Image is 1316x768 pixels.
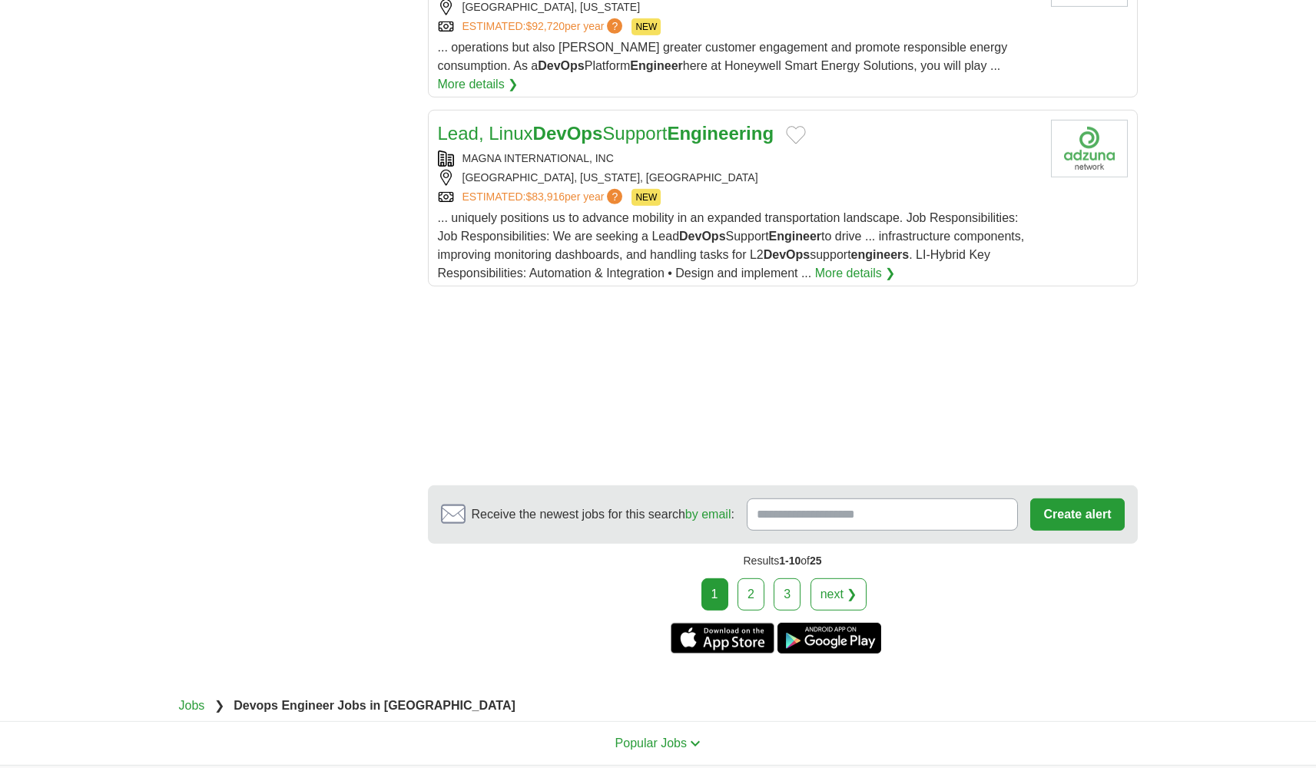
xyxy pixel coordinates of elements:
[607,18,622,34] span: ?
[810,578,867,611] a: next ❯
[428,544,1138,578] div: Results of
[438,41,1008,72] span: ... operations but also [PERSON_NAME] greater customer engagement and promote responsible energy ...
[438,211,1025,280] span: ... uniquely positions us to advance mobility in an expanded transportation landscape. Job Respon...
[630,59,682,72] strong: Engineer
[438,123,774,144] a: Lead, LinuxDevOpsSupportEngineering
[777,623,881,654] a: Get the Android app
[234,699,515,712] strong: Devops Engineer Jobs in [GEOGRAPHIC_DATA]
[851,248,910,261] strong: engineers
[774,578,801,611] a: 3
[179,699,205,712] a: Jobs
[438,151,1039,167] div: MAGNA INTERNATIONAL, INC
[685,508,731,521] a: by email
[764,248,810,261] strong: DevOps
[690,740,701,747] img: toggle icon
[538,59,584,72] strong: DevOps
[462,18,626,35] a: ESTIMATED:$92,720per year?
[462,189,626,206] a: ESTIMATED:$83,916per year?
[525,190,565,203] span: $83,916
[679,230,725,243] strong: DevOps
[525,20,565,32] span: $92,720
[1051,120,1128,177] img: Company logo
[607,189,622,204] span: ?
[533,123,603,144] strong: DevOps
[631,189,661,206] span: NEW
[779,554,801,567] span: 1-10
[701,578,728,611] div: 1
[738,578,764,611] a: 2
[438,75,519,94] a: More details ❯
[472,505,734,524] span: Receive the newest jobs for this search :
[214,699,224,712] span: ❯
[786,126,806,144] button: Add to favorite jobs
[428,299,1138,473] iframe: Ads by Google
[671,623,774,654] a: Get the iPhone app
[1030,498,1124,531] button: Create alert
[815,264,896,283] a: More details ❯
[631,18,661,35] span: NEW
[810,554,822,567] span: 25
[769,230,821,243] strong: Engineer
[438,170,1039,186] div: [GEOGRAPHIC_DATA], [US_STATE], [GEOGRAPHIC_DATA]
[667,123,774,144] strong: Engineering
[615,737,687,750] span: Popular Jobs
